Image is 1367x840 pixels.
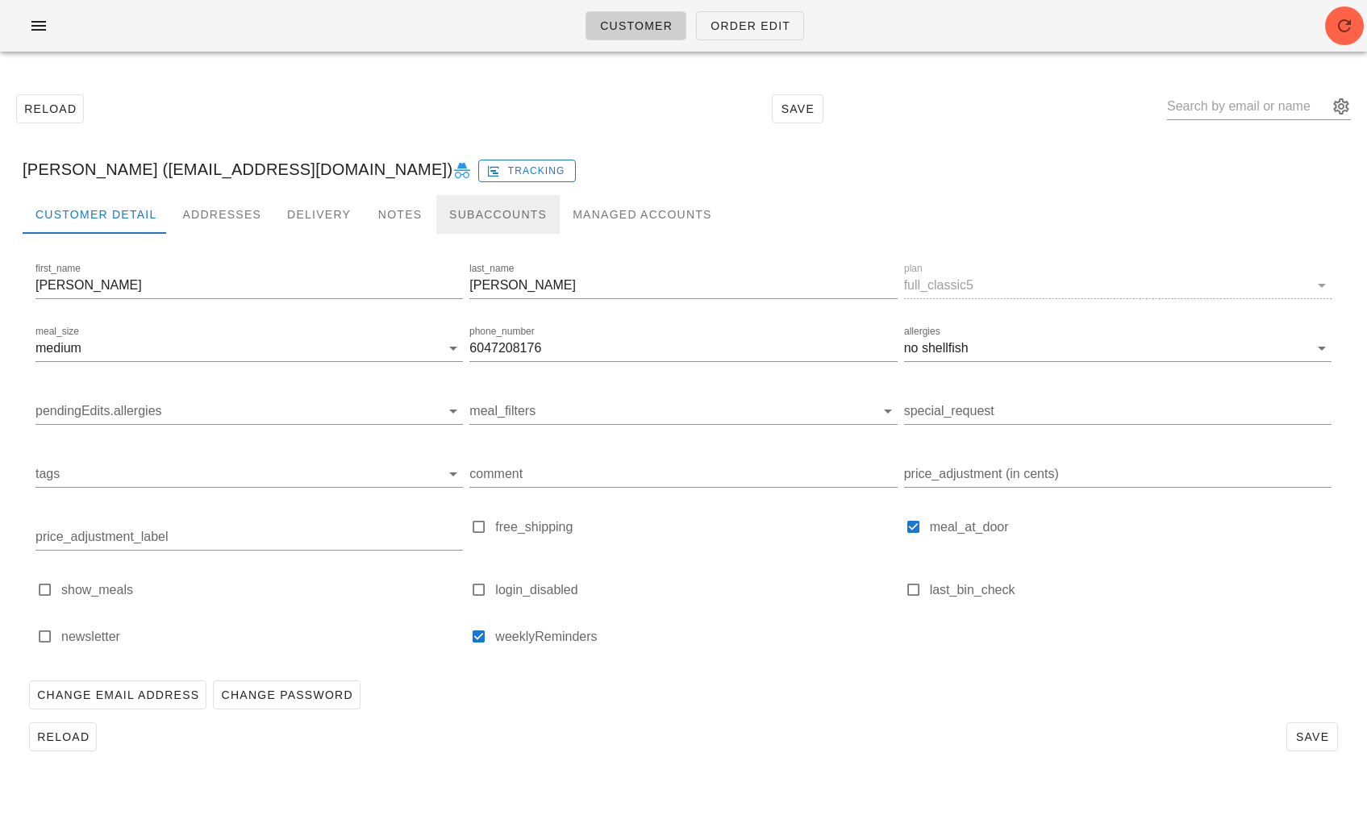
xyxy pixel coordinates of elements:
[16,94,84,123] button: Reload
[169,195,274,234] div: Addresses
[35,263,81,275] label: first_name
[696,11,804,40] a: Order Edit
[1294,730,1331,743] span: Save
[779,102,816,115] span: Save
[61,629,463,645] label: newsletter
[35,461,463,487] div: tags
[61,582,463,598] label: show_meals
[469,263,514,275] label: last_name
[772,94,823,123] button: Save
[35,326,79,338] label: meal_size
[10,143,1357,195] div: [PERSON_NAME] ([EMAIL_ADDRESS][DOMAIN_NAME])
[36,730,90,743] span: Reload
[478,156,576,182] a: Tracking
[904,326,940,338] label: allergies
[29,680,206,709] button: Change Email Address
[436,195,560,234] div: Subaccounts
[495,519,897,535] label: free_shipping
[710,19,790,32] span: Order Edit
[490,164,565,178] span: Tracking
[35,398,463,424] div: pendingEdits.allergies
[495,582,897,598] label: login_disabled
[1167,94,1328,119] input: Search by email or name
[29,722,97,751] button: Reload
[23,195,169,234] div: Customer Detail
[213,680,360,709] button: Change Password
[1332,97,1351,116] button: appended action
[560,195,724,234] div: Managed Accounts
[904,335,1332,361] div: allergiesno shellfish
[930,519,1332,535] label: meal_at_door
[364,195,436,234] div: Notes
[220,688,352,701] span: Change Password
[36,688,199,701] span: Change Email Address
[35,335,463,361] div: meal_sizemedium
[469,326,535,338] label: phone_number
[35,341,81,356] div: medium
[904,263,923,275] label: plan
[23,102,77,115] span: Reload
[586,11,686,40] a: Customer
[904,272,1332,298] div: planfull_classic5
[274,195,364,234] div: Delivery
[478,160,576,182] button: Tracking
[930,582,1332,598] label: last_bin_check
[599,19,673,32] span: Customer
[904,341,969,356] div: no shellfish
[495,629,897,645] label: weeklyReminders
[1286,722,1338,751] button: Save
[469,398,897,424] div: meal_filters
